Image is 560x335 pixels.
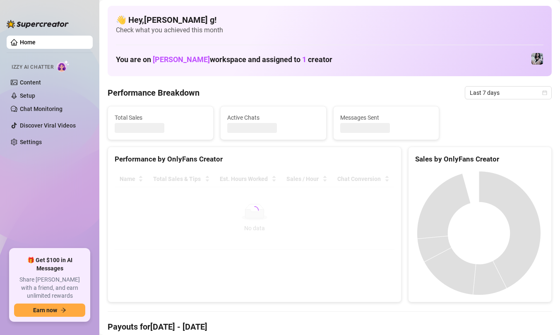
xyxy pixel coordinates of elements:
[12,63,53,71] span: Izzy AI Chatter
[20,122,76,129] a: Discover Viral Videos
[470,87,547,99] span: Last 7 days
[340,113,432,122] span: Messages Sent
[20,79,41,86] a: Content
[531,53,543,65] img: Sadie
[14,276,85,300] span: Share [PERSON_NAME] with a friend, and earn unlimited rewards
[115,113,207,122] span: Total Sales
[57,60,70,72] img: AI Chatter
[20,92,35,99] a: Setup
[14,304,85,317] button: Earn nowarrow-right
[542,90,547,95] span: calendar
[108,87,199,99] h4: Performance Breakdown
[302,55,306,64] span: 1
[60,307,66,313] span: arrow-right
[7,20,69,28] img: logo-BBDzfeDw.svg
[20,139,42,145] a: Settings
[250,206,259,215] span: loading
[20,39,36,46] a: Home
[115,154,394,165] div: Performance by OnlyFans Creator
[20,106,62,112] a: Chat Monitoring
[14,256,85,272] span: 🎁 Get $100 in AI Messages
[108,321,552,333] h4: Payouts for [DATE] - [DATE]
[116,14,543,26] h4: 👋 Hey, [PERSON_NAME] g !
[415,154,545,165] div: Sales by OnlyFans Creator
[153,55,210,64] span: [PERSON_NAME]
[227,113,319,122] span: Active Chats
[116,55,332,64] h1: You are on workspace and assigned to creator
[116,26,543,35] span: Check what you achieved this month
[33,307,57,313] span: Earn now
